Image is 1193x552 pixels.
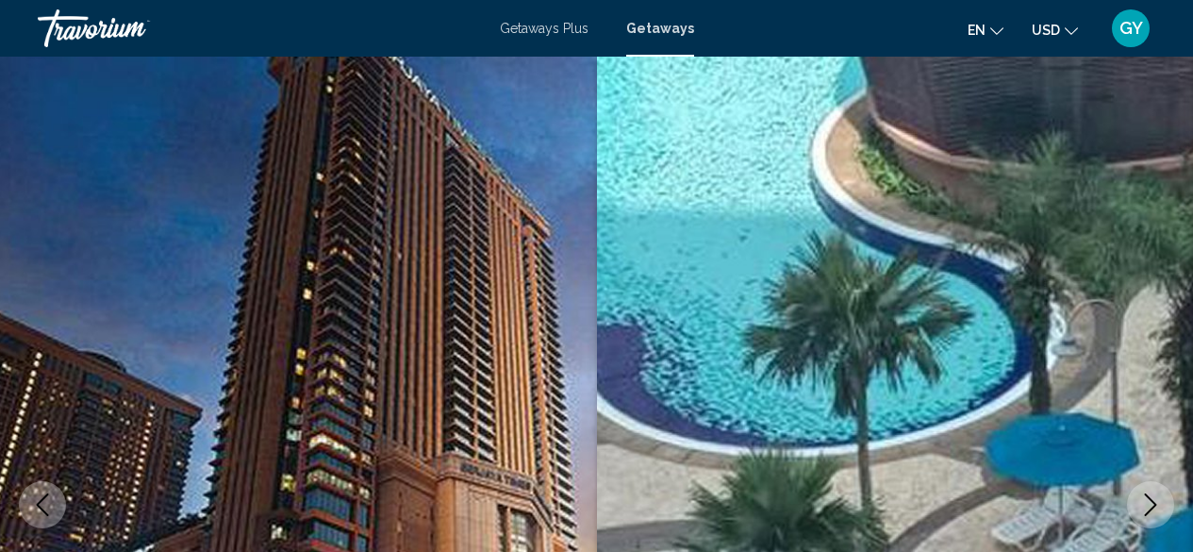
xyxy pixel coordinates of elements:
[19,481,66,528] button: Previous image
[626,21,694,36] a: Getaways
[38,9,481,47] a: Travorium
[1118,477,1178,537] iframe: Кнопка запуска окна обмена сообщениями
[968,16,1003,43] button: Change language
[1119,19,1143,38] span: GY
[968,23,986,38] span: en
[1032,16,1078,43] button: Change currency
[500,21,588,36] a: Getaways Plus
[1106,8,1155,48] button: User Menu
[1032,23,1060,38] span: USD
